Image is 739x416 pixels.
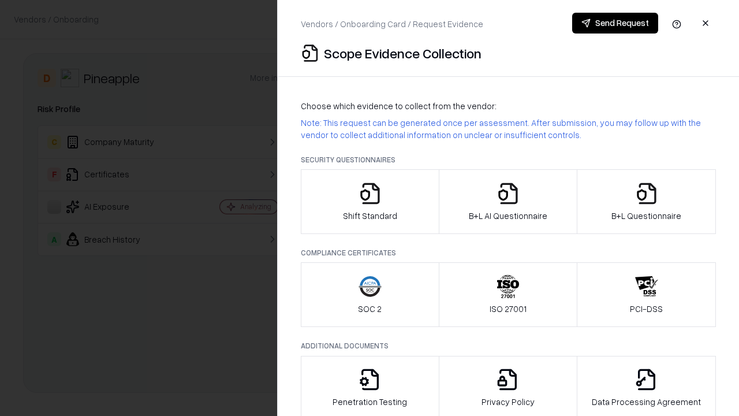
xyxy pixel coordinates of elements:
button: B+L Questionnaire [577,169,716,234]
p: B+L AI Questionnaire [469,210,547,222]
p: SOC 2 [358,303,382,315]
button: ISO 27001 [439,262,578,327]
p: Compliance Certificates [301,248,716,258]
p: Vendors / Onboarding Card / Request Evidence [301,18,483,30]
p: Penetration Testing [333,396,407,408]
p: PCI-DSS [630,303,663,315]
button: Send Request [572,13,658,34]
p: Choose which evidence to collect from the vendor: [301,100,716,112]
p: B+L Questionnaire [611,210,681,222]
p: Additional Documents [301,341,716,351]
p: Note: This request can be generated once per assessment. After submission, you may follow up with... [301,117,716,141]
p: Scope Evidence Collection [324,44,482,62]
p: Data Processing Agreement [592,396,701,408]
button: PCI-DSS [577,262,716,327]
p: Privacy Policy [482,396,535,408]
button: SOC 2 [301,262,439,327]
button: Shift Standard [301,169,439,234]
p: Shift Standard [343,210,397,222]
p: Security Questionnaires [301,155,716,165]
p: ISO 27001 [490,303,527,315]
button: B+L AI Questionnaire [439,169,578,234]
